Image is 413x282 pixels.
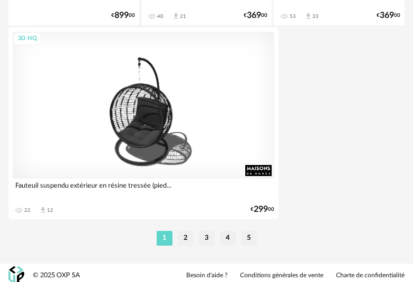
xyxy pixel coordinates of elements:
div: 53 [290,13,296,20]
div: © 2025 OXP SA [33,271,80,280]
li: 2 [178,231,194,246]
li: 1 [157,231,172,246]
div: € 00 [111,12,135,19]
div: 12 [47,207,53,213]
a: Besoin d'aide ? [186,271,227,280]
div: 22 [24,207,31,213]
li: 5 [241,231,257,246]
span: Download icon [172,12,180,20]
div: € 00 [377,12,400,19]
div: 3D HQ [13,32,42,45]
a: 3D HQ Fauteuil suspendu extérieur en résine tressée (pied... 22 Download icon 12 €29900 [8,27,278,219]
div: 40 [157,13,164,20]
li: 4 [220,231,236,246]
div: € 00 [251,206,274,213]
span: 299 [254,206,268,213]
span: 369 [380,12,394,19]
li: 3 [199,231,215,246]
span: 369 [247,12,261,19]
div: 33 [312,13,319,20]
a: Conditions générales de vente [240,271,323,280]
span: Download icon [39,206,47,214]
a: Charte de confidentialité [336,271,405,280]
span: Download icon [304,12,312,20]
div: Fauteuil suspendu extérieur en résine tressée (pied... [13,179,274,200]
div: 21 [180,13,186,20]
span: 899 [114,12,129,19]
div: € 00 [244,12,267,19]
